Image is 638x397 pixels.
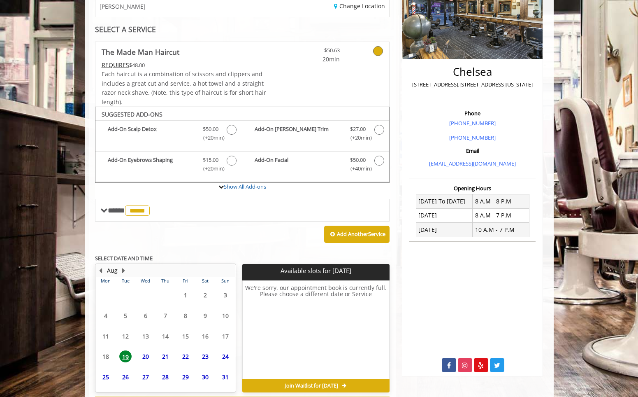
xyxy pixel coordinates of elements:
[175,277,195,285] th: Fri
[95,255,153,262] b: SELECT DATE AND TIME
[198,133,223,142] span: (+20min )
[139,371,152,383] span: 27
[224,183,266,190] a: Show All Add-ons
[198,164,223,173] span: (+20min )
[108,156,195,173] b: Add-On Eyebrows Shaping
[337,230,385,238] b: Add Another Service
[159,371,172,383] span: 28
[102,46,179,58] b: The Made Man Haircut
[135,367,155,388] td: Select day27
[102,61,129,69] span: This service needs some Advance to be paid before we block your appointment
[100,371,112,383] span: 25
[409,185,536,191] h3: Opening Hours
[243,285,389,376] h6: We're sorry, our appointment book is currently full. Please choose a different date or Service
[116,346,135,367] td: Select day19
[215,277,235,285] th: Sun
[116,277,135,285] th: Tue
[219,350,232,362] span: 24
[102,61,267,70] div: $48.00
[102,110,162,118] b: SUGGESTED ADD-ONS
[108,125,195,142] b: Add-On Scalp Detox
[199,371,211,383] span: 30
[95,107,390,183] div: The Made Man Haircut Add-onS
[411,66,534,78] h2: Chelsea
[449,119,496,127] a: [PHONE_NUMBER]
[246,125,385,144] label: Add-On Beard Trim
[350,125,366,133] span: $27.00
[119,350,132,362] span: 19
[159,350,172,362] span: 21
[291,55,340,64] span: 20min
[255,125,342,142] b: Add-On [PERSON_NAME] Trim
[175,346,195,367] td: Select day22
[411,80,534,89] p: [STREET_ADDRESS],[STREET_ADDRESS][US_STATE]
[416,223,473,237] td: [DATE]
[324,226,390,243] button: Add AnotherService
[155,346,175,367] td: Select day21
[411,148,534,154] h3: Email
[135,346,155,367] td: Select day20
[416,208,473,222] td: [DATE]
[95,26,390,33] div: SELECT A SERVICE
[199,350,211,362] span: 23
[246,267,386,274] p: Available slots for [DATE]
[135,277,155,285] th: Wed
[179,350,192,362] span: 22
[139,350,152,362] span: 20
[121,266,127,275] button: Next Month
[346,133,370,142] span: (+20min )
[155,277,175,285] th: Thu
[346,164,370,173] span: (+40min )
[175,367,195,388] td: Select day29
[473,208,529,222] td: 8 A.M - 7 P.M
[107,266,118,275] button: Aug
[291,42,340,64] a: $50.63
[334,2,385,10] a: Change Location
[215,346,235,367] td: Select day24
[203,125,218,133] span: $50.00
[416,194,473,208] td: [DATE] To [DATE]
[155,367,175,388] td: Select day28
[473,223,529,237] td: 10 A.M - 7 P.M
[255,156,342,173] b: Add-On Facial
[116,367,135,388] td: Select day26
[179,371,192,383] span: 29
[350,156,366,164] span: $50.00
[100,125,238,144] label: Add-On Scalp Detox
[102,70,266,105] span: Each haircut is a combination of scissors and clippers and includes a great cut and service, a ho...
[100,156,238,175] label: Add-On Eyebrows Shaping
[195,277,215,285] th: Sat
[429,160,516,167] a: [EMAIL_ADDRESS][DOMAIN_NAME]
[97,266,104,275] button: Previous Month
[411,110,534,116] h3: Phone
[203,156,218,164] span: $15.00
[119,371,132,383] span: 26
[285,383,338,389] span: Join Waitlist for [DATE]
[195,346,215,367] td: Select day23
[96,367,116,388] td: Select day25
[246,156,385,175] label: Add-On Facial
[219,371,232,383] span: 31
[449,134,496,141] a: [PHONE_NUMBER]
[473,194,529,208] td: 8 A.M - 8 P.M
[100,3,146,9] span: [PERSON_NAME]
[215,367,235,388] td: Select day31
[96,277,116,285] th: Mon
[195,367,215,388] td: Select day30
